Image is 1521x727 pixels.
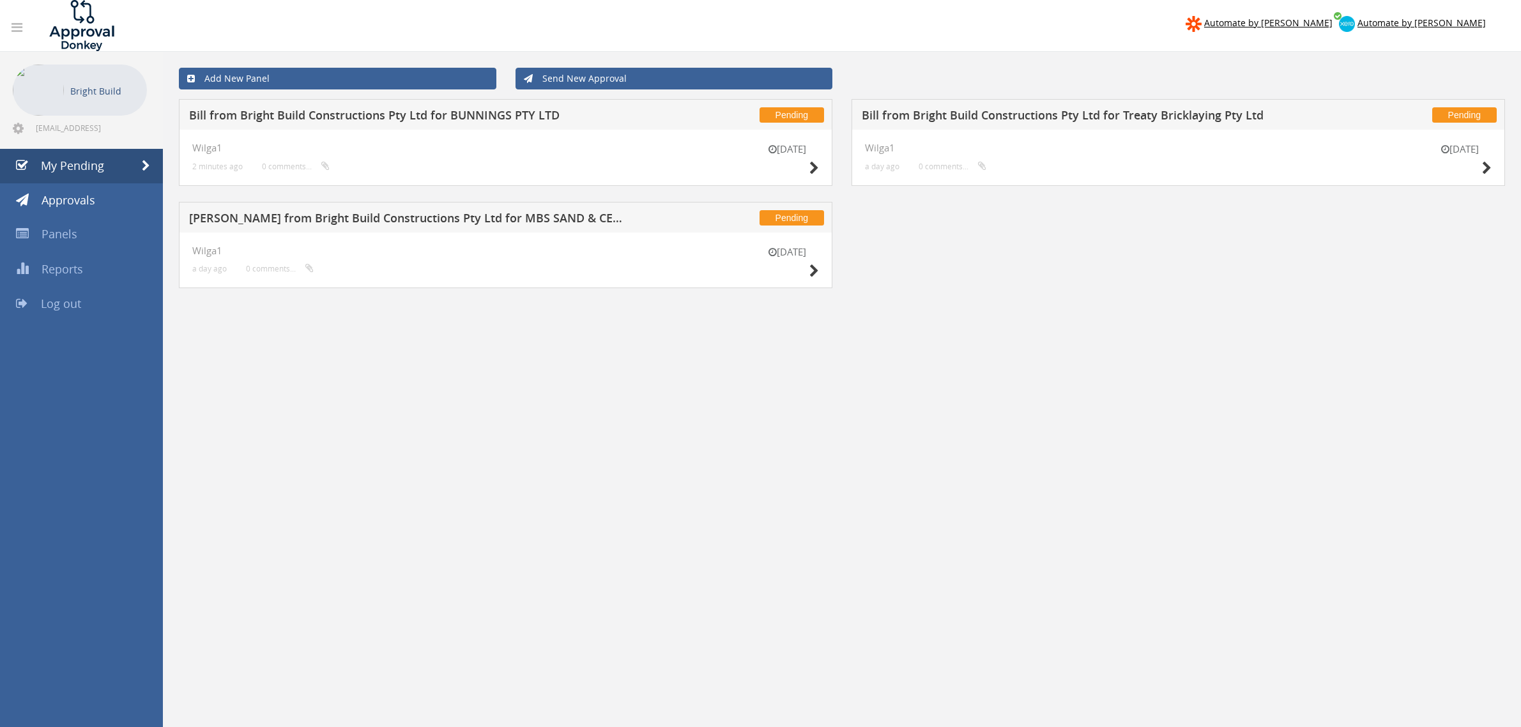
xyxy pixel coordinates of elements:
h4: Wilga1 [192,245,819,256]
small: a day ago [192,264,227,273]
a: Add New Panel [179,68,496,89]
span: Pending [760,210,824,226]
small: [DATE] [1428,142,1492,156]
h5: Bill from Bright Build Constructions Pty Ltd for BUNNINGS PTY LTD [189,109,632,125]
p: Bright Build [70,83,141,99]
h5: Bill from Bright Build Constructions Pty Ltd for Treaty Bricklaying Pty Ltd [862,109,1305,125]
span: [EMAIL_ADDRESS][DOMAIN_NAME] [36,123,144,133]
small: 0 comments... [262,162,330,171]
span: Automate by [PERSON_NAME] [1204,17,1333,29]
small: 0 comments... [246,264,314,273]
img: xero-logo.png [1339,16,1355,32]
h4: Wilga1 [865,142,1492,153]
img: zapier-logomark.png [1186,16,1202,32]
span: Panels [42,226,77,241]
small: a day ago [865,162,899,171]
small: [DATE] [755,245,819,259]
small: 2 minutes ago [192,162,243,171]
small: 0 comments... [919,162,986,171]
span: Log out [41,296,81,311]
small: [DATE] [755,142,819,156]
span: Reports [42,261,83,277]
span: Automate by [PERSON_NAME] [1357,17,1486,29]
span: Approvals [42,192,95,208]
h5: [PERSON_NAME] from Bright Build Constructions Pty Ltd for MBS SAND & CEMENT [189,212,632,228]
span: Pending [760,107,824,123]
span: Pending [1432,107,1497,123]
h4: Wilga1 [192,142,819,153]
a: Send New Approval [516,68,833,89]
span: My Pending [41,158,104,173]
